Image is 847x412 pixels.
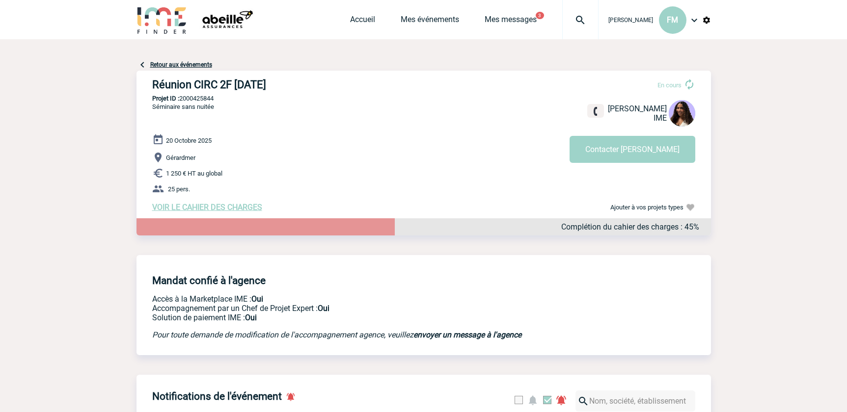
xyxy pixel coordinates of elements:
[137,95,711,102] p: 2000425844
[152,294,560,304] p: Accès à la Marketplace IME :
[152,330,521,339] em: Pour toute demande de modification de l'accompagnement agence, veuillez
[610,204,683,211] span: Ajouter à vos projets types
[350,15,375,28] a: Accueil
[318,304,329,313] b: Oui
[667,15,678,25] span: FM
[152,78,447,91] h3: Réunion CIRC 2F [DATE]
[166,137,212,144] span: 20 Octobre 2025
[166,170,222,177] span: 1 250 € HT au global
[152,275,266,286] h4: Mandat confié à l'agence
[152,304,560,313] p: Prestation payante
[152,203,262,212] a: VOIR LE CAHIER DES CHARGES
[485,15,537,28] a: Mes messages
[152,313,560,322] p: Conformité aux process achat client, Prise en charge de la facturation, Mutualisation de plusieur...
[150,61,212,68] a: Retour aux événements
[401,15,459,28] a: Mes événements
[245,313,257,322] b: Oui
[685,203,695,212] img: Ajouter à vos projets types
[536,12,544,19] button: 3
[413,330,521,339] a: envoyer un message à l'agence
[591,107,600,116] img: fixe.png
[152,390,282,402] h4: Notifications de l'événement
[152,95,179,102] b: Projet ID :
[152,103,214,110] span: Séminaire sans nuitée
[251,294,263,304] b: Oui
[168,185,190,193] span: 25 pers.
[654,113,667,123] span: IME
[657,81,682,89] span: En cours
[166,154,195,161] span: Gérardmer
[608,17,653,24] span: [PERSON_NAME]
[608,104,667,113] span: [PERSON_NAME]
[137,6,188,34] img: IME-Finder
[669,100,695,127] img: 131234-0.jpg
[570,136,695,163] button: Contacter [PERSON_NAME]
